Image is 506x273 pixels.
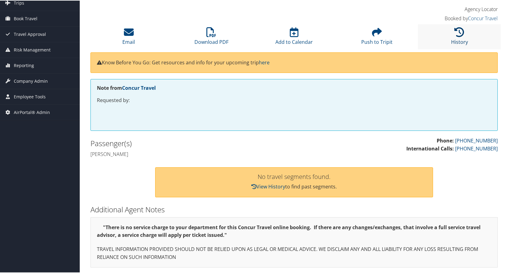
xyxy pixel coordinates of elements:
a: Concur Travel [468,14,498,21]
span: Travel Approval [14,26,46,41]
p: Know Before You Go: Get resources and info for your upcoming trip [97,58,491,66]
h3: No travel segments found. [162,173,426,179]
p: Requested by: [97,96,491,104]
a: [PHONE_NUMBER] [455,145,498,151]
h4: Agency Locator [403,5,498,12]
a: Add to Calendar [275,30,313,45]
h4: Booked by [403,14,498,21]
h2: Additional Agent Notes [90,204,498,214]
h2: Passenger(s) [90,138,289,148]
span: Risk Management [14,42,51,57]
a: Download PDF [194,30,228,45]
h4: [PERSON_NAME] [90,150,289,157]
strong: Note from [97,84,156,91]
a: Push to Tripit [361,30,393,45]
span: Reporting [14,57,34,73]
span: AirPortal® Admin [14,104,50,119]
p: TRAVEL INFORMATION PROVIDED SHOULD NOT BE RELIED UPON AS LEGAL OR MEDICAL ADVICE. WE DISCLAIM ANY... [97,245,491,260]
a: [PHONE_NUMBER] [455,137,498,143]
span: Employee Tools [14,89,46,104]
strong: Phone: [437,137,454,143]
strong: "There is no service charge to your department for this Concur Travel online booking. If there ar... [97,223,481,238]
a: Concur Travel [122,84,156,91]
span: Company Admin [14,73,48,88]
a: Email [122,30,135,45]
span: Book Travel [14,10,37,26]
strong: International Calls: [406,145,454,151]
p: to find past segments. [162,182,426,190]
a: View History [251,183,285,189]
a: History [451,30,468,45]
a: here [259,59,270,65]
